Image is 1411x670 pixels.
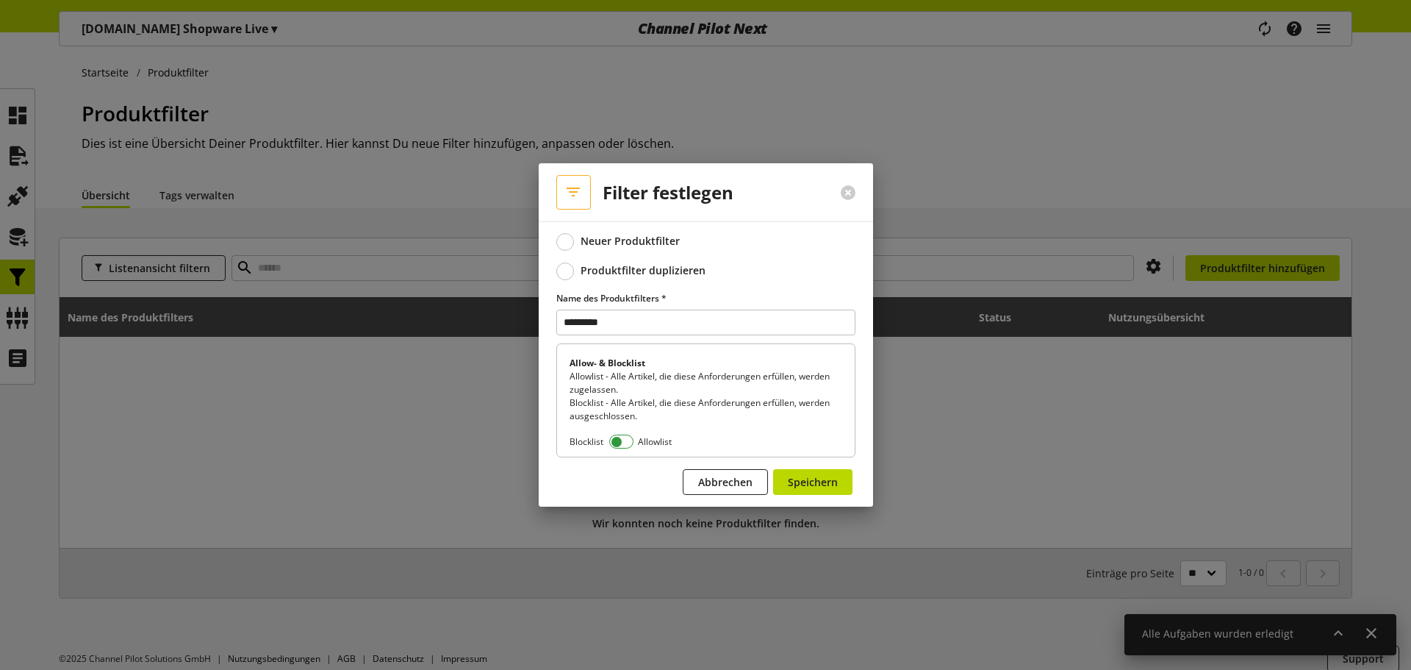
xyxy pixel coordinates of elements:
p: Blocklist - Alle Artikel, die diese Anforderungen erfüllen, werden ausgeschlossen. [570,396,841,423]
p: Allowlist - Alle Artikel, die diese Anforderungen erfüllen, werden zugelassen. [570,370,841,396]
span: Blocklist [570,435,609,449]
div: Produktfilter duplizieren [581,264,705,277]
span: Allowlist [638,435,672,449]
button: Speichern [773,469,852,495]
div: Neuer Produktfilter [581,235,680,248]
h2: Filter festlegen [603,182,733,202]
h3: Allow- & Blocklist [570,357,841,370]
span: Speichern [788,474,838,490]
span: Abbrechen [698,474,753,490]
button: Abbrechen [683,469,768,495]
span: Name des Produktfilters * [556,292,667,304]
